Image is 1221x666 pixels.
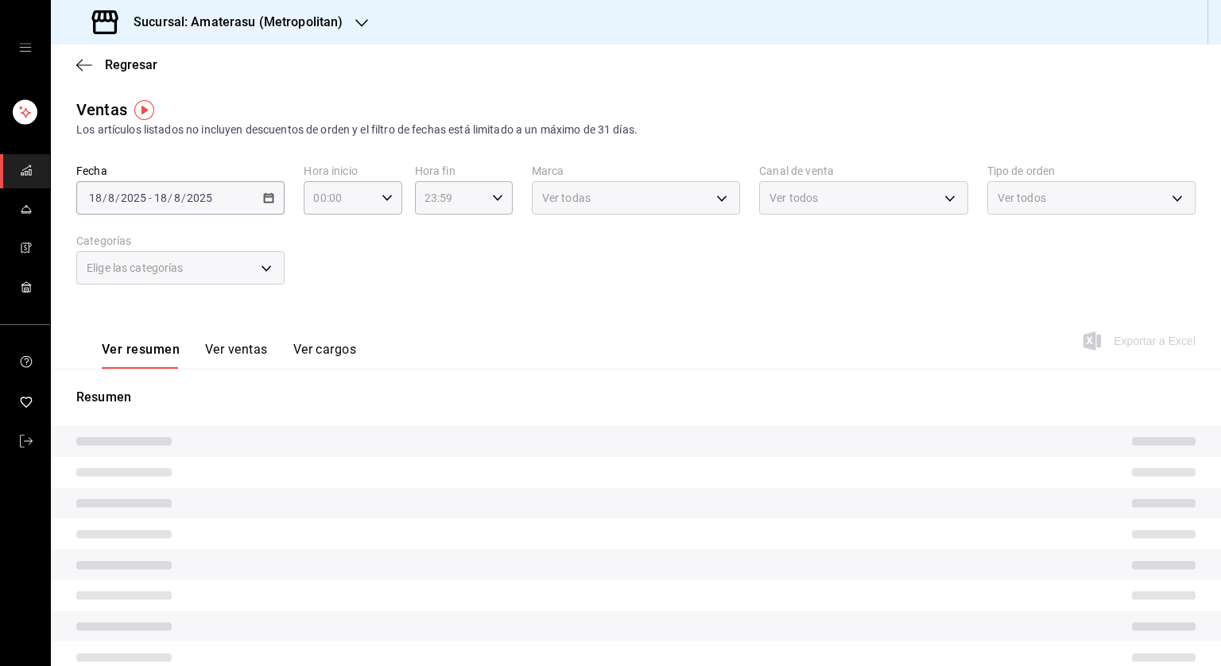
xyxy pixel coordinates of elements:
[168,192,172,204] span: /
[542,190,591,206] span: Ver todas
[115,192,120,204] span: /
[987,165,1196,176] label: Tipo de orden
[134,100,154,120] img: Tooltip marker
[120,192,147,204] input: ----
[181,192,186,204] span: /
[103,192,107,204] span: /
[88,192,103,204] input: --
[76,122,1196,138] div: Los artículos listados no incluyen descuentos de orden y el filtro de fechas está limitado a un m...
[76,98,127,122] div: Ventas
[293,342,357,369] button: Ver cargos
[415,165,513,176] label: Hora fin
[76,165,285,176] label: Fecha
[149,192,152,204] span: -
[304,165,401,176] label: Hora inicio
[107,192,115,204] input: --
[532,165,740,176] label: Marca
[769,190,818,206] span: Ver todos
[173,192,181,204] input: --
[76,388,1196,407] p: Resumen
[102,342,356,369] div: navigation tabs
[105,57,157,72] span: Regresar
[76,235,285,246] label: Categorías
[19,41,32,54] button: open drawer
[121,13,343,32] h3: Sucursal: Amaterasu (Metropolitan)
[76,57,157,72] button: Regresar
[153,192,168,204] input: --
[998,190,1046,206] span: Ver todos
[186,192,213,204] input: ----
[759,165,967,176] label: Canal de venta
[87,260,184,276] span: Elige las categorías
[205,342,268,369] button: Ver ventas
[102,342,180,369] button: Ver resumen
